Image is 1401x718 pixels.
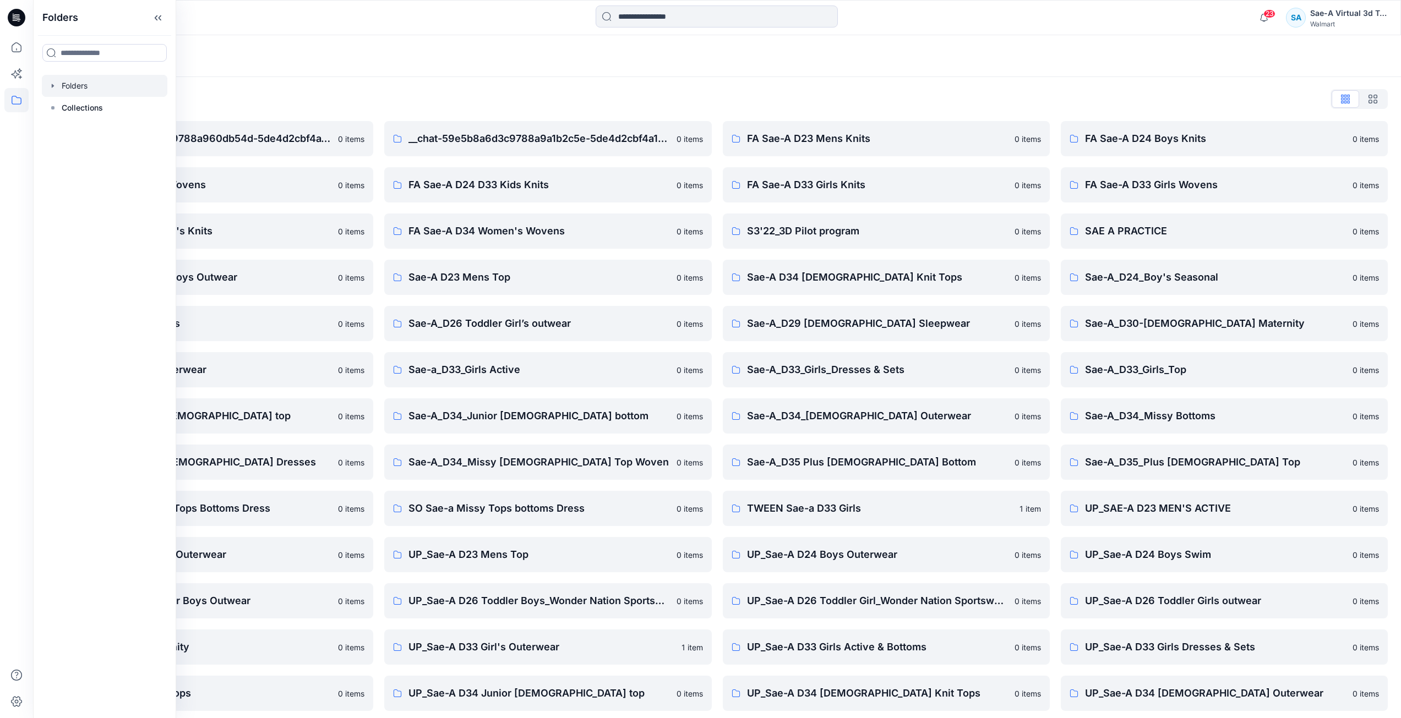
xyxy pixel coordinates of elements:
p: FA Sae-A D33 Girls Wovens [1085,177,1346,193]
a: Sae-A D34 [DEMOGRAPHIC_DATA] Knit Tops0 items [723,260,1050,295]
p: __chat-59e5b8a6d3c9788a9a1b2c5e-5de4d2cbf4a15c049b303e7a [408,131,669,146]
p: __chat-59a04e34d3c9788a960db54d-5de4d2cbf4a15c049b303e7a [70,131,331,146]
p: UP_Sae-A D33 Girl's Outerwear [408,639,674,655]
a: Sae-A_D33_Girl's Outerwear0 items [46,352,373,387]
p: 0 items [1015,133,1041,145]
p: 0 items [1353,364,1379,376]
a: Sae-A_D34_Missy [DEMOGRAPHIC_DATA] Dresses0 items [46,445,373,480]
p: Sae-A_D34_Missy [DEMOGRAPHIC_DATA] Dresses [70,454,331,470]
a: FA Sae-A D24 Boys Knits0 items [1061,121,1388,156]
a: FA Sae-A D33 Girls Wovens0 items [1061,167,1388,202]
p: Sae-A_D29 [DEMOGRAPHIC_DATA] Sleepwear [747,316,1008,331]
a: UP_Sae-A D33 Girl's Outerwear1 item [384,629,711,665]
p: 0 items [677,688,703,699]
p: Sae-A_D30-[DEMOGRAPHIC_DATA] Maternity [1085,316,1346,331]
a: __chat-59e5b8a6d3c9788a9a1b2c5e-5de4d2cbf4a15c049b303e7a0 items [384,121,711,156]
p: 0 items [1015,364,1041,376]
p: SO Sae-a Missy Tops bottoms Dress [408,501,669,516]
a: Sae-A_D33_Girls_Top0 items [1061,352,1388,387]
p: 0 items [1353,595,1379,607]
a: UP_Sae-A D34 [DEMOGRAPHIC_DATA] Outerwear0 items [1061,676,1388,711]
p: 0 items [677,226,703,237]
p: 1 item [1020,503,1041,514]
p: 0 items [1015,272,1041,283]
p: UP_Sae-A D34 Junior [DEMOGRAPHIC_DATA] top [408,686,669,701]
p: UP_Sae-A D26 Toddler Boys_Wonder Nation Sportswear [408,593,669,609]
p: 0 items [677,179,703,191]
p: UP_Sae-A D33 Girls Active & Bottoms [747,639,1008,655]
p: UP_Sae-A D26 Toddler Girls outwear [1085,593,1346,609]
p: 0 items [1015,226,1041,237]
a: TWEEN Sae-a D33 Girls1 item [723,491,1050,526]
p: UP_Sae-A D34 [DEMOGRAPHIC_DATA] Outerwear [1085,686,1346,701]
a: Sae-A_D34_Missy Bottoms0 items [1061,398,1388,434]
p: UP_Sae-A D29 Maternity [70,639,331,655]
p: 0 items [1015,457,1041,468]
a: UP_Sae-A D34 Junior [DEMOGRAPHIC_DATA] top0 items [384,676,711,711]
p: UP_SAE-A D23 MEN'S ACTIVE [1085,501,1346,516]
a: Sae-A_D26 Toddler Girl’s outwear0 items [384,306,711,341]
p: FA Sae-A D24 D33 Kids Knits [408,177,669,193]
p: FA Sae-A D33 Girls Knits [747,177,1008,193]
p: 0 items [338,688,364,699]
p: Sae-A_D33_Girls_Dresses & Sets [747,362,1008,377]
p: 0 items [1015,318,1041,330]
div: SA [1286,8,1306,28]
a: UP_Sae-A D26 Toddler Boys_Wonder Nation Sportswear0 items [384,583,711,618]
p: Sae-A D23 Mens Top [408,270,669,285]
a: UP_Sae-A D26 Toddler Boys Outwear0 items [46,583,373,618]
p: 0 items [1015,549,1041,561]
a: FA Sae-A D34 Women's Knits0 items [46,213,373,249]
a: SO Sae-a Missy Tops bottoms Dress0 items [384,491,711,526]
a: UP_Sae-A D33 Girls Dresses & Sets0 items [1061,629,1388,665]
p: 0 items [338,410,364,422]
p: 0 items [338,642,364,653]
p: FA Sae-A D24 Boys Wovens [70,177,331,193]
a: UP_Sae-A D26 Toddler Girl_Wonder Nation Sportswear0 items [723,583,1050,618]
p: Sae-a_D33_Girls Active [408,362,669,377]
a: FA Sae-A D23 Mens Knits0 items [723,121,1050,156]
p: 0 items [338,549,364,561]
a: UP_Sae-A D23 Mens Top0 items [384,537,711,572]
p: 0 items [338,595,364,607]
p: Sae-A_D34_Missy Bottoms [1085,408,1346,424]
p: 0 items [338,364,364,376]
p: 0 items [1353,457,1379,468]
p: 0 items [677,595,703,607]
p: 0 items [1353,549,1379,561]
a: UP_Sae-A D24 Boys Swim0 items [1061,537,1388,572]
a: UP_Sae-A D33 Girls Tops0 items [46,676,373,711]
p: Sae-A _D26 Toddler Boys Outwear [70,270,331,285]
p: Sae-A_D26 Toddler Girl’s outwear [408,316,669,331]
p: 0 items [338,179,364,191]
p: 0 items [1015,410,1041,422]
p: FA Sae-A D34 Women's Knits [70,223,331,239]
a: UP_Sae-A D23 Men's Outerwear0 items [46,537,373,572]
p: 1 item [682,642,703,653]
a: UP_Sae-A D24 Boys Outerwear0 items [723,537,1050,572]
p: UP_Sae-A D23 Mens Top [408,547,669,562]
a: UP_Sae-A D33 Girls Active & Bottoms0 items [723,629,1050,665]
p: 0 items [1015,179,1041,191]
p: FA Sae-A D24 Boys Knits [1085,131,1346,146]
a: Sae-A _D26 Toddler Boys Outwear0 items [46,260,373,295]
p: 0 items [338,133,364,145]
p: 0 items [1015,642,1041,653]
div: Walmart [1310,20,1387,28]
a: Sae-A_D29 [DEMOGRAPHIC_DATA] Sleepwear0 items [723,306,1050,341]
a: UP_Sae-A D26 Toddler Girls outwear0 items [1061,583,1388,618]
p: Sae-A_D33_Girl's Outerwear [70,362,331,377]
p: Sae-A_D34 Junior [DEMOGRAPHIC_DATA] top [70,408,331,424]
p: Sae-A_D35_Plus [DEMOGRAPHIC_DATA] Top [1085,454,1346,470]
p: UP_Sae-A D23 Men's Outerwear [70,547,331,562]
p: 0 items [338,318,364,330]
a: Sae-A_D35 Plus [DEMOGRAPHIC_DATA] Bottom0 items [723,445,1050,480]
a: Sae-A_D35_Plus [DEMOGRAPHIC_DATA] Top0 items [1061,445,1388,480]
p: 0 items [677,364,703,376]
p: Sae-A_D34_[DEMOGRAPHIC_DATA] Outerwear [747,408,1008,424]
p: UP_Sae-A D33 Girls Tops [70,686,331,701]
p: 0 items [677,549,703,561]
a: Sae-A_D34_Missy [DEMOGRAPHIC_DATA] Top Woven0 items [384,445,711,480]
p: 0 items [1353,133,1379,145]
p: Sae-A_D24_Boy's Seasonal [1085,270,1346,285]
